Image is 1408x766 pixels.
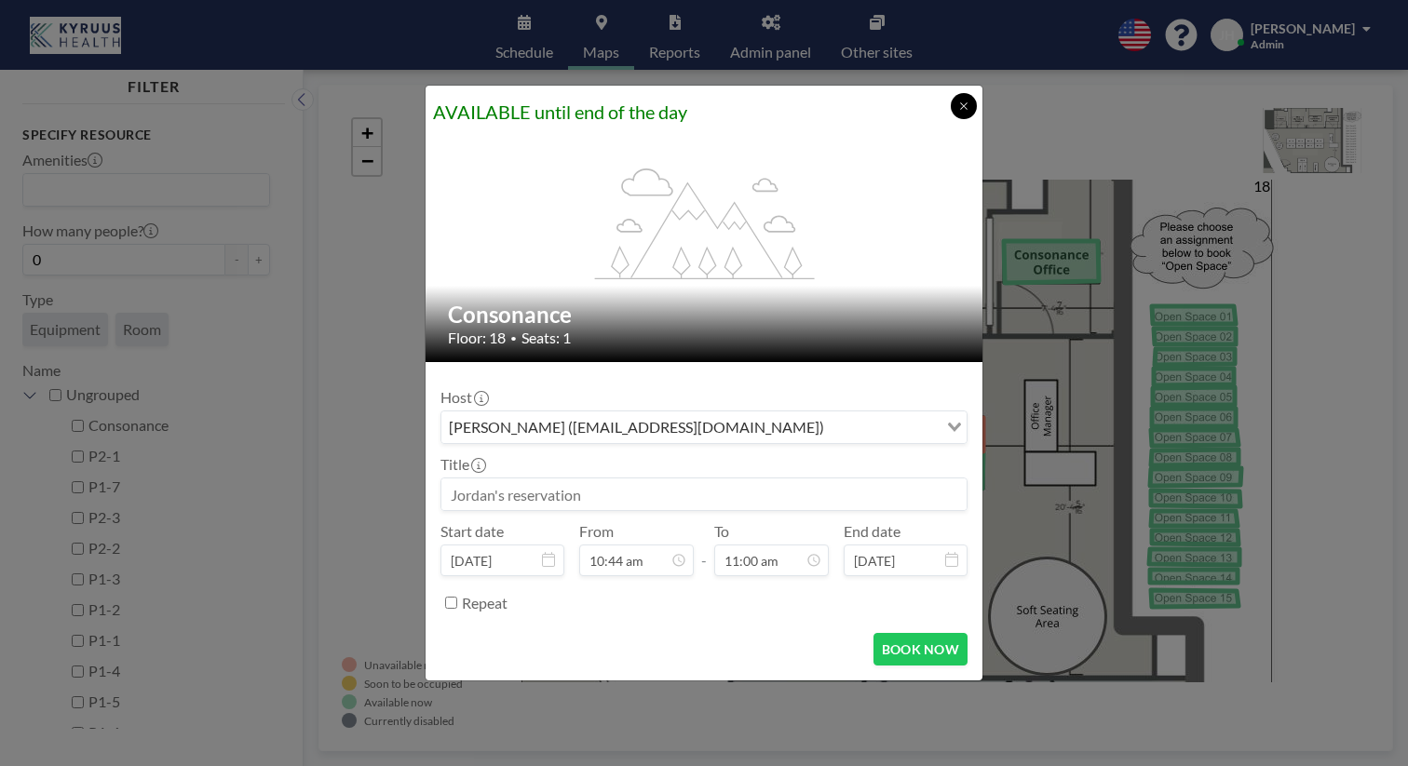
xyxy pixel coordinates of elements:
[440,455,484,474] label: Title
[440,522,504,541] label: Start date
[448,301,962,329] h2: Consonance
[579,522,614,541] label: From
[873,633,968,665] button: BOOK NOW
[521,329,571,347] span: Seats: 1
[440,388,487,407] label: Host
[595,167,815,278] g: flex-grow: 1.2;
[441,411,967,443] div: Search for option
[462,594,508,612] label: Repeat
[714,522,729,541] label: To
[445,415,828,439] span: [PERSON_NAME] ([EMAIL_ADDRESS][DOMAIN_NAME])
[433,101,687,123] span: AVAILABLE until end of the day
[701,529,707,570] span: -
[844,522,900,541] label: End date
[441,478,967,510] input: Jordan's reservation
[830,415,936,439] input: Search for option
[448,329,506,347] span: Floor: 18
[510,331,517,345] span: •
